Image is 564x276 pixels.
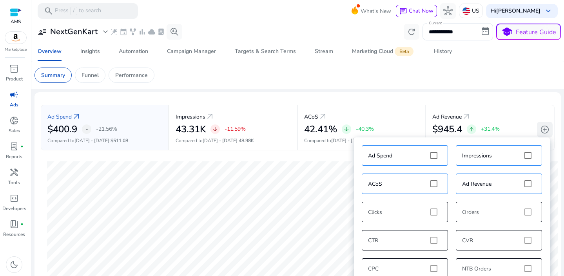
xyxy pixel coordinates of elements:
[110,28,118,36] span: wand_stars
[395,47,413,56] span: Beta
[396,5,437,17] button: chatChat Now
[6,75,23,82] p: Product
[399,7,407,15] span: chat
[101,27,110,37] span: expand_more
[481,126,500,132] p: +31.4%
[2,205,26,212] p: Developers
[138,28,146,36] span: bar_chart
[496,7,540,15] b: [PERSON_NAME]
[74,137,109,144] span: [DATE] - [DATE]
[472,4,479,18] p: US
[235,49,296,54] div: Targets & Search Terms
[205,112,215,121] a: arrow_outward
[167,24,182,40] button: search_insights
[516,27,556,37] p: Feature Guide
[167,49,216,54] div: Campaign Manager
[318,112,328,121] a: arrow_outward
[176,113,205,121] p: Impressions
[9,142,19,151] span: lab_profile
[20,145,24,148] span: fiber_manual_record
[540,125,549,134] span: add_circle
[331,137,366,144] span: [DATE] - [DATE]
[239,137,254,144] span: 48.98K
[304,124,337,135] h2: 42.41%
[434,49,452,54] div: History
[443,6,453,16] span: hub
[462,152,492,160] p: Impressions
[96,126,117,132] p: -21.56%
[501,26,513,38] span: school
[404,24,419,40] button: refresh
[10,101,18,108] p: Ads
[119,49,148,54] div: Automation
[409,7,433,15] span: Chat Now
[544,6,553,16] span: keyboard_arrow_down
[343,126,350,132] span: arrow_downward
[72,112,81,121] a: arrow_outward
[47,137,162,144] p: Compared to :
[9,64,19,73] span: inventory_2
[157,28,165,36] span: lab_profile
[462,7,470,15] img: us.svg
[9,90,19,99] span: campaign
[9,168,19,177] span: handyman
[80,49,100,54] div: Insights
[368,180,382,188] p: ACoS
[82,71,99,79] p: Funnel
[537,122,553,137] button: add_circle
[304,113,318,121] p: ACoS
[6,153,22,160] p: Reports
[3,231,25,238] p: Resources
[120,28,127,36] span: event
[5,32,26,44] img: amazon.svg
[85,124,88,134] span: -
[8,179,20,186] p: Tools
[368,152,392,160] p: Ad Spend
[361,4,391,18] span: What's New
[9,127,20,134] p: Sales
[55,7,101,15] p: Press to search
[41,71,65,79] p: Summary
[462,180,491,188] p: Ad Revenue
[462,112,471,121] a: arrow_outward
[111,137,128,144] span: $511.08
[70,7,77,15] span: /
[176,124,206,135] h2: 43.31K
[9,260,19,269] span: dark_mode
[9,194,19,203] span: code_blocks
[50,27,98,37] h3: NextGenKart
[496,24,561,40] button: schoolFeature Guide
[432,113,462,121] p: Ad Revenue
[10,18,22,25] p: AMS
[304,137,419,144] p: Compared to :
[115,71,148,79] p: Performance
[203,137,238,144] span: [DATE] - [DATE]
[44,6,53,16] span: search
[170,27,179,37] span: search_insights
[468,126,475,132] span: arrow_upward
[129,28,137,36] span: family_history
[356,126,374,132] p: -40.3%
[9,116,19,125] span: donut_small
[38,49,62,54] div: Overview
[176,137,290,144] p: Compared to :
[225,126,246,132] p: -11.59%
[491,8,540,14] p: Hi
[407,27,416,37] span: refresh
[47,113,72,121] p: Ad Spend
[315,49,333,54] div: Stream
[9,219,19,229] span: book_4
[148,28,156,36] span: cloud
[440,3,456,19] button: hub
[47,124,77,135] h2: $400.9
[38,27,47,37] span: user_attributes
[352,48,415,55] div: Marketing Cloud
[212,126,218,132] span: arrow_downward
[20,223,24,226] span: fiber_manual_record
[5,47,27,53] p: Marketplace
[432,124,462,135] h2: $945.4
